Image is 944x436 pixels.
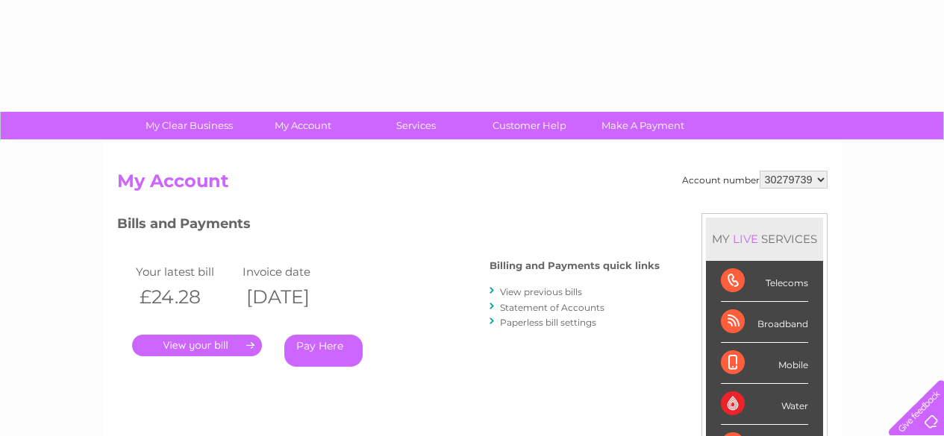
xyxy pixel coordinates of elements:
div: Account number [682,171,828,189]
a: My Account [241,112,364,139]
div: LIVE [730,232,761,246]
div: Water [721,384,808,425]
div: Telecoms [721,261,808,302]
th: £24.28 [132,282,240,312]
a: Customer Help [468,112,591,139]
a: Statement of Accounts [500,302,604,313]
div: Mobile [721,343,808,384]
td: Your latest bill [132,262,240,282]
a: View previous bills [500,286,582,297]
h3: Bills and Payments [117,213,660,239]
div: MY SERVICES [706,218,823,260]
a: . [132,335,262,356]
a: Services [354,112,478,139]
a: Paperless bill settings [500,317,596,328]
th: [DATE] [239,282,346,312]
a: Make A Payment [581,112,704,139]
div: Broadband [721,302,808,343]
h2: My Account [117,171,828,199]
a: My Clear Business [128,112,251,139]
h4: Billing and Payments quick links [490,260,660,271]
td: Invoice date [239,262,346,282]
a: Pay Here [284,335,363,367]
